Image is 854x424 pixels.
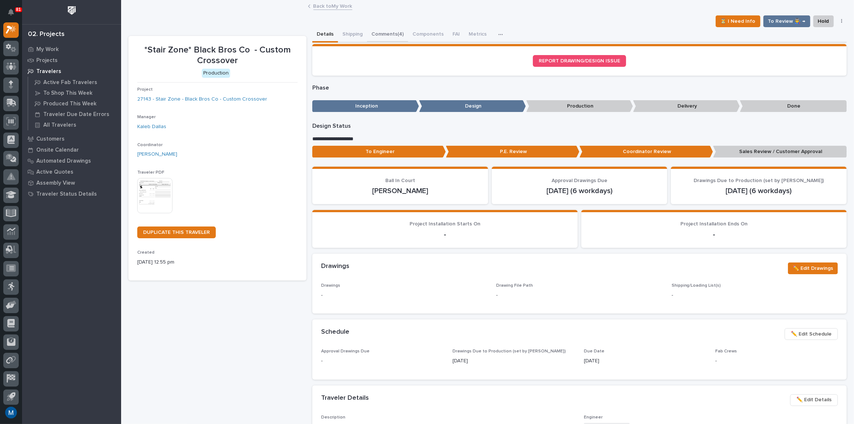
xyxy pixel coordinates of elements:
[137,170,164,175] span: Traveler PDF
[321,349,370,354] span: Approval Drawings Due
[36,136,65,142] p: Customers
[453,357,575,365] p: [DATE]
[464,27,491,43] button: Metrics
[453,349,566,354] span: Drawings Due to Production (set by [PERSON_NAME])
[448,27,464,43] button: FAI
[385,178,415,183] span: Ball In Court
[768,17,806,26] span: To Review 👨‍🏭 →
[791,330,832,338] span: ✏️ Edit Schedule
[28,77,121,87] a: Active Fab Travelers
[22,55,121,66] a: Projects
[22,155,121,166] a: Automated Drawings
[715,349,737,354] span: Fab Crews
[584,357,706,365] p: [DATE]
[321,230,569,239] p: -
[312,146,446,158] p: To Engineer
[137,95,267,103] a: 27143 - Stair Zone - Black Bros Co - Custom Crossover
[28,30,65,39] div: 02. Projects
[9,9,19,21] div: Notifications81
[496,283,533,288] span: Drawing File Path
[321,357,444,365] p: -
[36,68,61,75] p: Travelers
[321,283,340,288] span: Drawings
[680,186,838,195] p: [DATE] (6 workdays)
[312,123,847,130] p: Design Status
[137,250,155,255] span: Created
[785,328,838,340] button: ✏️ Edit Schedule
[788,262,838,274] button: ✏️ Edit Drawings
[22,133,121,144] a: Customers
[533,55,626,67] a: REPORT DRAWING/DESIGN ISSUE
[579,146,713,158] p: Coordinator Review
[3,405,19,420] button: users-avatar
[28,88,121,98] a: To Shop This Week
[137,123,166,131] a: Kaleb Dallas
[321,415,345,420] span: Description
[43,122,76,128] p: All Travelers
[22,177,121,188] a: Assembly View
[36,169,73,175] p: Active Quotes
[22,166,121,177] a: Active Quotes
[312,84,847,91] p: Phase
[713,146,847,158] p: Sales Review / Customer Approval
[446,146,579,158] p: P.E. Review
[720,17,756,26] span: ⏳ I Need Info
[137,115,156,119] span: Manager
[321,186,479,195] p: [PERSON_NAME]
[408,27,448,43] button: Components
[36,158,91,164] p: Automated Drawings
[321,291,487,299] p: -
[716,15,760,27] button: ⏳ I Need Info
[539,58,620,64] span: REPORT DRAWING/DESIGN ISSUE
[496,291,498,299] p: -
[793,264,833,273] span: ✏️ Edit Drawings
[137,45,298,66] p: *Stair Zone* Black Bros Co - Custom Crossover
[22,144,121,155] a: Onsite Calendar
[796,395,832,404] span: ✏️ Edit Details
[36,191,97,197] p: Traveler Status Details
[321,328,349,336] h2: Schedule
[28,109,121,119] a: Traveler Due Date Errors
[43,101,97,107] p: Produced This Week
[137,227,216,238] a: DUPLICATE THIS TRAVELER
[202,69,230,78] div: Production
[410,221,480,227] span: Project Installation Starts On
[28,98,121,109] a: Produced This Week
[137,151,177,158] a: [PERSON_NAME]
[43,90,92,97] p: To Shop This Week
[22,66,121,77] a: Travelers
[501,186,659,195] p: [DATE] (6 workdays)
[367,27,408,43] button: Comments (4)
[672,291,838,299] p: -
[633,100,740,112] p: Delivery
[763,15,810,27] button: To Review 👨‍🏭 →
[740,100,847,112] p: Done
[36,46,59,53] p: My Work
[790,394,838,406] button: ✏️ Edit Details
[36,57,58,64] p: Projects
[22,188,121,199] a: Traveler Status Details
[321,394,369,402] h2: Traveler Details
[321,262,349,271] h2: Drawings
[338,27,367,43] button: Shipping
[28,120,121,130] a: All Travelers
[419,100,526,112] p: Design
[143,230,210,235] span: DUPLICATE THIS TRAVELER
[590,230,838,239] p: -
[137,143,163,147] span: Coordinator
[818,17,829,26] span: Hold
[313,1,352,10] a: Back toMy Work
[552,178,607,183] span: Approval Drawings Due
[312,100,419,112] p: Inception
[672,283,721,288] span: Shipping/Loading List(s)
[694,178,824,183] span: Drawings Due to Production (set by [PERSON_NAME])
[137,87,153,92] span: Project
[526,100,633,112] p: Production
[36,147,79,153] p: Onsite Calendar
[43,111,109,118] p: Traveler Due Date Errors
[715,357,838,365] p: -
[584,415,603,420] span: Engineer
[22,44,121,55] a: My Work
[36,180,75,186] p: Assembly View
[312,27,338,43] button: Details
